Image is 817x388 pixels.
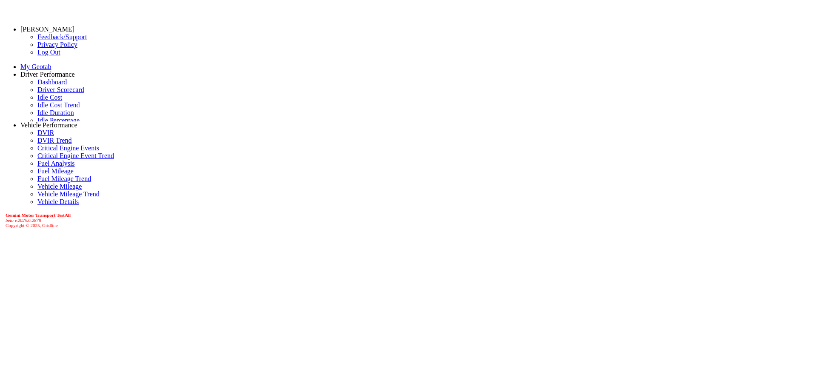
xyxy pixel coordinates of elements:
i: beta v.2025.6.2878 [6,218,41,223]
a: Fuel Mileage [37,167,74,175]
a: Critical Engine Events [37,144,99,152]
a: [PERSON_NAME] [20,26,74,33]
a: Fuel Mileage Trend [37,175,91,182]
a: Idle Cost Trend [37,101,80,109]
a: Driver Performance [20,71,75,78]
a: Idle Duration [37,109,74,116]
a: Dashboard [37,78,67,86]
a: Fuel Analysis [37,160,75,167]
a: DVIR Trend [37,137,71,144]
b: Gemini Motor Transport TestAll [6,213,71,218]
a: My Geotab [20,63,51,70]
div: Copyright © 2025, Gridline [6,213,814,228]
a: DVIR [37,129,54,136]
a: Idle Percentage [37,117,80,124]
a: Critical Engine Event Trend [37,152,114,159]
a: Idle Cost [37,94,62,101]
a: Vehicle Mileage Trend [37,190,100,198]
a: Vehicle Details [37,198,79,205]
a: Log Out [37,49,60,56]
a: Vehicle Mileage [37,183,82,190]
a: Vehicle Performance [20,121,77,129]
a: Feedback/Support [37,33,87,40]
a: Driver Scorecard [37,86,84,93]
a: Privacy Policy [37,41,77,48]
